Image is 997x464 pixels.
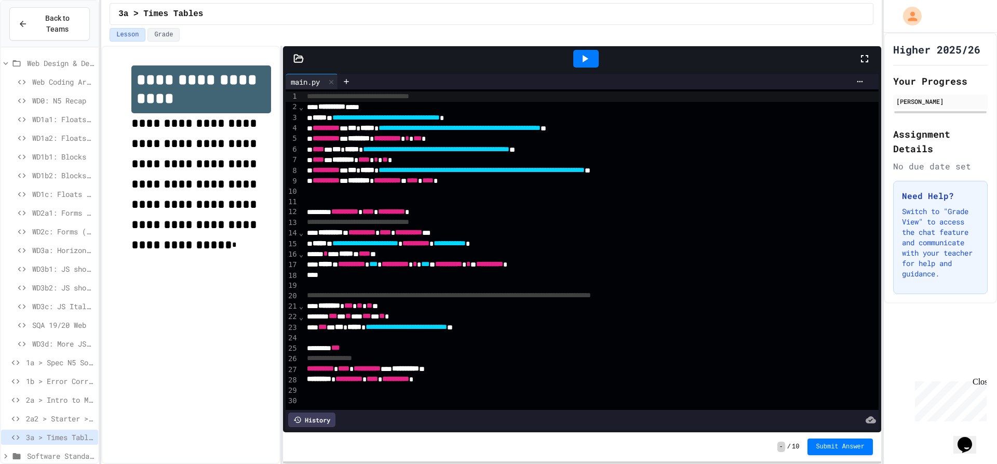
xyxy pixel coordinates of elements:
span: Web Coding Area [32,76,94,87]
div: 21 [286,301,299,312]
span: WD3b2: JS show & hide > Parameters [32,282,94,293]
h2: Assignment Details [893,127,988,156]
span: Fold line [299,103,304,111]
div: 22 [286,312,299,322]
div: 3 [286,113,299,123]
div: 26 [286,354,299,364]
span: 2a > Intro to Modular Programming [26,394,94,405]
button: Back to Teams [9,7,90,41]
span: Fold line [299,313,304,321]
span: WD2c: Forms (Holiday Destination - your design) [32,226,94,237]
span: WD1c: Floats - Safety Poster [32,189,94,200]
span: Fold line [299,302,304,310]
div: 24 [286,333,299,343]
div: Chat with us now!Close [4,4,72,66]
div: 18 [286,271,299,281]
span: / [787,443,791,451]
span: Fold line [299,229,304,237]
span: 2a2 > Starter > Parameter Passing [26,413,94,424]
div: 2 [286,102,299,112]
span: SQA 19/20 Web [32,320,94,330]
div: 6 [286,144,299,155]
div: 23 [286,323,299,333]
span: WD3a: Horizontal Nav Bars (& JS Intro) [32,245,94,256]
iframe: chat widget [953,422,987,454]
p: Switch to "Grade View" to access the chat feature and communicate with your teacher for help and ... [902,206,979,279]
span: WD3b1: JS show & hide > Functions [32,263,94,274]
div: 20 [286,291,299,301]
div: 9 [286,176,299,187]
div: 14 [286,228,299,238]
div: 15 [286,239,299,249]
h3: Need Help? [902,190,979,202]
div: 7 [286,155,299,165]
span: Software Standard Algorithms [27,450,94,461]
button: Submit Answer [807,439,873,455]
div: 12 [286,207,299,217]
iframe: chat widget [911,377,987,421]
span: Fold line [299,250,304,258]
span: Back to Teams [34,13,81,35]
span: WD1a2: Floats & Clearing [32,132,94,143]
span: - [777,442,785,452]
div: 29 [286,386,299,396]
span: WD2a1: Forms (Join a Sports Club) [32,207,94,218]
div: 5 [286,134,299,144]
div: main.py [286,76,325,87]
div: 19 [286,281,299,291]
div: History [288,413,335,427]
button: Grade [147,28,180,42]
span: 10 [792,443,799,451]
div: 30 [286,396,299,406]
div: No due date set [893,160,988,173]
span: WD3d: More JS (imdb top 5) [32,338,94,349]
div: 10 [286,187,299,197]
div: 4 [286,123,299,134]
div: My Account [892,4,924,28]
button: Lesson [110,28,145,42]
span: WD3c: JS Italian Restaurant [32,301,94,312]
h1: Higher 2025/26 [893,42,980,57]
span: 1a > Spec N5 Software Assignment [26,357,94,368]
span: WD1b1: Blocks [32,151,94,162]
div: [PERSON_NAME] [896,97,985,106]
div: 17 [286,260,299,270]
span: 1b > Error Correction - N5 Spec [26,376,94,387]
div: 8 [286,166,299,176]
div: 28 [286,375,299,386]
div: 1 [286,91,299,102]
span: 3a > Times Tables [118,8,203,20]
span: WD1b2: Blocks or Float?! [32,170,94,181]
div: 13 [286,218,299,228]
div: 11 [286,197,299,207]
div: 27 [286,365,299,375]
div: 25 [286,343,299,354]
div: main.py [286,74,338,89]
span: 3a > Times Tables [26,432,94,443]
span: WD1a1: Floats (flags) [32,114,94,125]
h2: Your Progress [893,74,988,88]
span: Web Design & Development [27,58,94,69]
div: 16 [286,249,299,260]
span: WD0: N5 Recap [32,95,94,106]
span: Submit Answer [816,443,865,451]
